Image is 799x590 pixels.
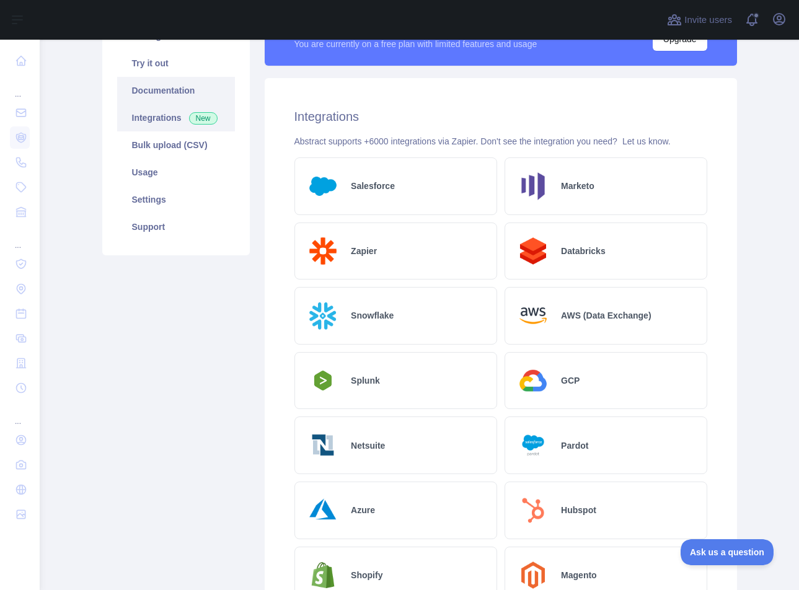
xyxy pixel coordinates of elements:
[622,136,671,146] a: Let us know.
[684,13,732,27] span: Invite users
[515,297,552,334] img: Logo
[351,439,385,452] h2: Netsuite
[10,74,30,99] div: ...
[305,492,342,529] img: Logo
[515,363,552,399] img: Logo
[515,492,552,529] img: Logo
[515,427,552,464] img: Logo
[561,245,606,257] h2: Databricks
[117,186,235,213] a: Settings
[681,539,774,565] iframe: Toggle Customer Support
[10,226,30,250] div: ...
[305,168,342,205] img: Logo
[561,569,597,581] h2: Magento
[351,569,382,581] h2: Shopify
[561,309,651,322] h2: AWS (Data Exchange)
[117,50,235,77] a: Try it out
[351,504,375,516] h2: Azure
[561,374,580,387] h2: GCP
[10,402,30,426] div: ...
[117,77,235,104] a: Documentation
[515,233,552,270] img: Logo
[305,297,342,334] img: Logo
[561,504,596,516] h2: Hubspot
[351,180,395,192] h2: Salesforce
[305,233,342,270] img: Logo
[117,131,235,159] a: Bulk upload (CSV)
[294,38,537,50] div: You are currently on a free plan with limited features and usage
[515,168,552,205] img: Logo
[294,135,707,147] div: Abstract supports +6000 integrations via Zapier. Don't see the integration you need?
[305,367,342,394] img: Logo
[117,213,235,240] a: Support
[351,309,394,322] h2: Snowflake
[351,245,377,257] h2: Zapier
[561,439,588,452] h2: Pardot
[294,108,707,125] h2: Integrations
[664,10,735,30] button: Invite users
[117,159,235,186] a: Usage
[189,112,218,125] span: New
[561,180,594,192] h2: Marketo
[305,427,342,464] img: Logo
[117,104,235,131] a: Integrations New
[351,374,380,387] h2: Splunk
